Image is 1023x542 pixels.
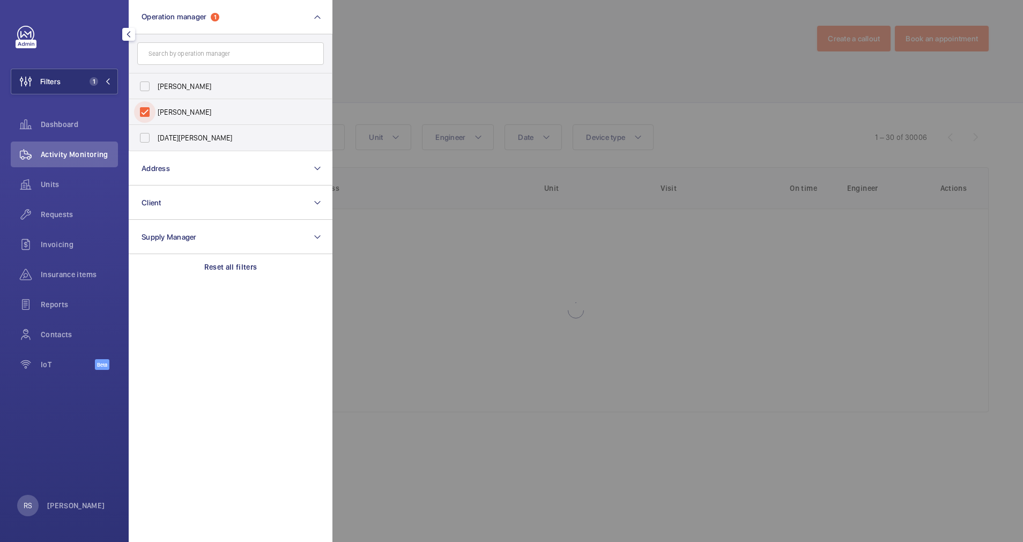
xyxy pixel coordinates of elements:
[41,239,118,250] span: Invoicing
[41,299,118,310] span: Reports
[41,209,118,220] span: Requests
[90,77,98,86] span: 1
[41,269,118,280] span: Insurance items
[24,500,32,511] p: RS
[40,76,61,87] span: Filters
[47,500,105,511] p: [PERSON_NAME]
[11,69,118,94] button: Filters1
[41,359,95,370] span: IoT
[95,359,109,370] span: Beta
[41,149,118,160] span: Activity Monitoring
[41,329,118,340] span: Contacts
[41,179,118,190] span: Units
[41,119,118,130] span: Dashboard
